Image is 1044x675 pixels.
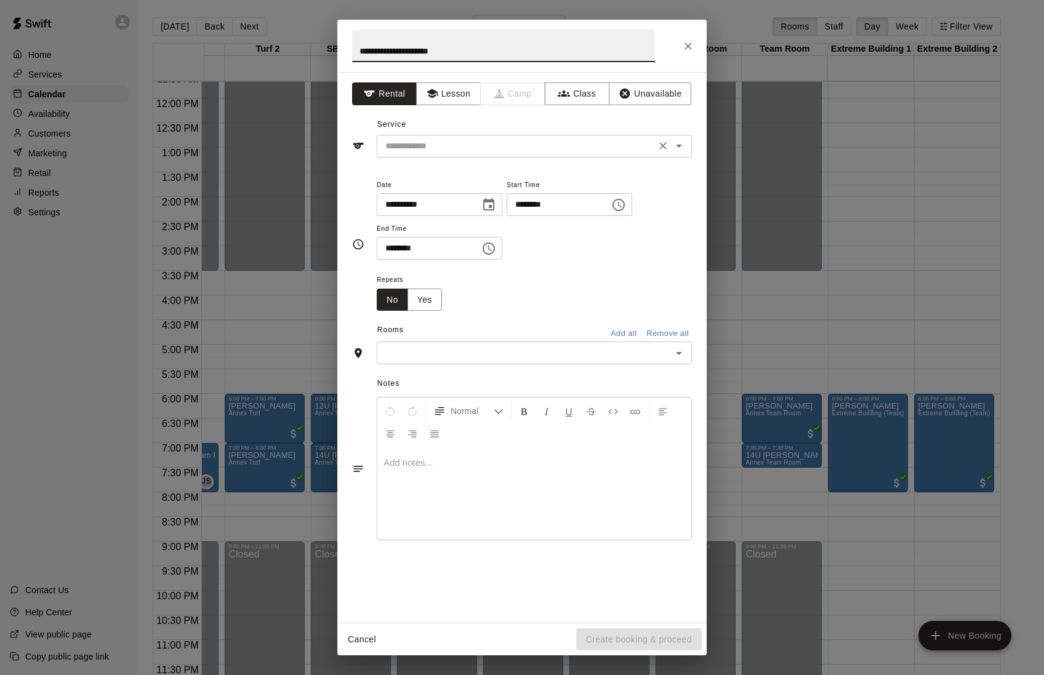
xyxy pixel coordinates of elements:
button: Insert Link [625,400,646,422]
button: Choose time, selected time is 7:00 PM [606,193,631,217]
span: Rooms [377,326,404,334]
button: Class [545,82,609,105]
button: Insert Code [603,400,624,422]
button: Open [670,345,688,362]
button: Redo [402,400,423,422]
button: Open [670,137,688,154]
button: Left Align [652,400,673,422]
button: No [377,289,408,311]
span: Normal [451,405,494,417]
button: Lesson [416,82,481,105]
button: Undo [380,400,401,422]
button: Close [677,35,699,57]
button: Rental [352,82,417,105]
span: Repeats [377,272,452,289]
span: Camps can only be created in the Services page [481,82,545,105]
button: Remove all [643,324,692,343]
svg: Timing [352,238,364,250]
button: Choose date, selected date is Sep 17, 2025 [476,193,501,217]
span: Service [377,120,406,129]
div: outlined button group [377,289,442,311]
button: Cancel [342,628,382,651]
span: Date [377,177,502,194]
button: Right Align [402,422,423,444]
button: Choose time, selected time is 7:30 PM [476,236,501,261]
button: Justify Align [424,422,445,444]
span: Start Time [507,177,632,194]
button: Yes [408,289,442,311]
button: Add all [604,324,643,343]
button: Center Align [380,422,401,444]
button: Format Strikethrough [580,400,601,422]
button: Format Italics [536,400,557,422]
button: Format Underline [558,400,579,422]
span: End Time [377,221,502,238]
span: Notes [377,374,692,394]
svg: Notes [352,463,364,475]
button: Format Bold [514,400,535,422]
button: Clear [654,137,672,154]
button: Unavailable [609,82,691,105]
svg: Service [352,140,364,152]
svg: Rooms [352,347,364,359]
button: Formatting Options [428,400,508,422]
